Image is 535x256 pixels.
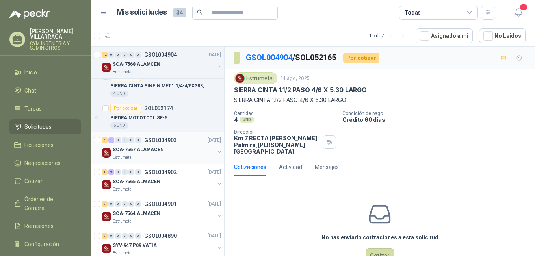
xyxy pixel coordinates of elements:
a: Tareas [9,101,81,116]
p: SOL052174 [144,106,173,111]
div: 0 [108,52,114,58]
img: Company Logo [102,244,111,253]
a: Cotizar [9,174,81,189]
p: / SOL052165 [246,52,337,64]
p: Estrumetal [113,218,133,224]
div: 0 [128,233,134,239]
div: 0 [122,52,128,58]
button: Asignado a mi [416,28,473,43]
span: Órdenes de Compra [24,195,74,212]
div: 1 [108,137,114,143]
a: 1 9 0 0 0 0 GSOL004902[DATE] Company LogoSCA-7565 ALMACENEstrumetal [102,167,223,193]
a: Órdenes de Compra [9,192,81,215]
img: Company Logo [102,180,111,189]
div: 0 [115,52,121,58]
a: Licitaciones [9,137,81,152]
div: 0 [135,52,141,58]
div: 1 [102,169,108,175]
span: Licitaciones [24,141,54,149]
p: [DATE] [208,51,221,59]
p: Estrumetal [113,69,133,75]
div: Mensajes [315,163,339,171]
a: 12 0 0 0 0 0 GSOL004904[DATE] Company LogoSCA-7568 ALAMCENEstrumetal [102,50,223,75]
div: 0 [122,233,128,239]
p: GSOL004901 [144,201,177,207]
p: PIEDRA MOTOTOOL SF-5 [110,114,167,122]
img: Logo peakr [9,9,50,19]
p: [PERSON_NAME] VILLARRAGA [30,28,81,39]
p: [DATE] [208,137,221,144]
div: 0 [115,233,121,239]
p: GSOL004904 [144,52,177,58]
div: 0 [122,137,128,143]
span: Remisiones [24,222,54,230]
a: GSOL004904 [246,53,292,62]
div: Por cotizar [110,104,141,113]
span: 34 [173,8,186,17]
span: Inicio [24,68,37,77]
div: 0 [135,137,141,143]
button: No Leídos [479,28,526,43]
p: [DATE] [208,169,221,176]
p: Dirección [234,129,320,135]
p: [DATE] [208,232,221,240]
a: Configuración [9,237,81,252]
h3: No has enviado cotizaciones a esta solicitud [321,233,438,242]
img: Company Logo [102,148,111,158]
p: SIERRA CINTA 1.1/2 PASO 4/6 X 5.30 LARGO [234,96,526,104]
h1: Mis solicitudes [117,7,167,18]
a: Por cotizarSOL052174PIEDRA MOTOTOOL SF-56 UND [91,100,224,132]
a: Solicitudes [9,119,81,134]
p: SCA-7565 ALMACEN [113,178,160,186]
p: SYV-947 P09 VATIA [113,242,157,249]
img: Company Logo [102,212,111,221]
div: 5 [102,137,108,143]
div: Estrumetal [234,72,277,84]
span: Tareas [24,104,42,113]
p: Estrumetal [113,186,133,193]
div: 0 [128,137,134,143]
span: Chat [24,86,36,95]
p: 14 ago, 2025 [281,75,310,82]
span: Configuración [24,240,59,249]
p: [DATE] [208,200,221,208]
a: 3 0 0 0 0 0 GSOL004901[DATE] Company LogoSCA-7564 ALMACENEstrumetal [102,199,223,224]
div: 0 [115,169,121,175]
p: Cantidad [234,111,336,116]
a: Chat [9,83,81,98]
p: SCA-7567 ALAMACEN [113,146,164,154]
div: 0 [135,169,141,175]
div: 0 [128,201,134,207]
div: 0 [135,201,141,207]
div: 0 [122,201,128,207]
p: SCA-7564 ALMACEN [113,210,160,217]
div: 9 [108,169,114,175]
p: Condición de pago [342,111,532,116]
a: Por cotizarSOL052173SIERRA CINTA SINFIN MET1.1/4-4/6X388,5CM4 UND [91,69,224,100]
span: Solicitudes [24,122,52,131]
div: 4 UND [110,91,128,97]
div: Cotizaciones [234,163,266,171]
span: Negociaciones [24,159,61,167]
p: 4 [234,116,238,123]
a: 5 1 0 0 0 0 GSOL004903[DATE] Company LogoSCA-7567 ALAMACENEstrumetal [102,135,223,161]
div: 12 [102,52,108,58]
div: 3 [102,201,108,207]
p: CYM INGENIERIA Y SUMINISTROS [30,41,81,50]
p: SOL052173 [144,74,173,79]
p: GSOL004890 [144,233,177,239]
p: SCA-7568 ALAMCEN [113,61,160,68]
p: Crédito 60 días [342,116,532,123]
p: SIERRA CINTA SINFIN MET1.1/4-4/6X388,5CM [110,82,208,90]
div: UND [240,117,254,123]
div: Por cotizar [343,53,379,63]
p: SIERRA CINTA 1.1/2 PASO 4/6 X 5.30 LARGO [234,86,367,94]
p: Estrumetal [113,154,133,161]
div: Todas [404,8,421,17]
a: Negociaciones [9,156,81,171]
button: 1 [511,6,526,20]
img: Company Logo [236,74,244,83]
div: 0 [135,233,141,239]
p: Km 7 RECTA [PERSON_NAME] Palmira , [PERSON_NAME][GEOGRAPHIC_DATA] [234,135,320,155]
img: Company Logo [102,63,111,72]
